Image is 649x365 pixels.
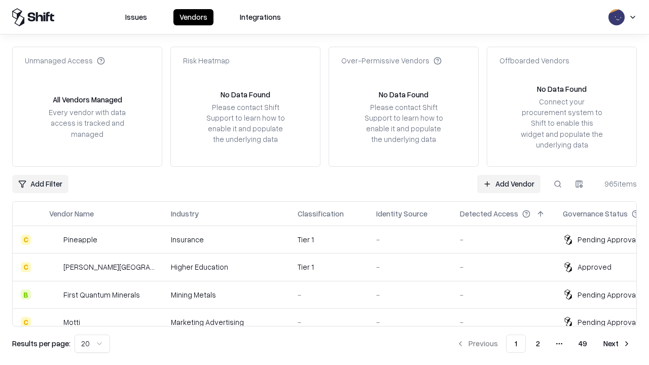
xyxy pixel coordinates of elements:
[563,208,628,219] div: Governance Status
[171,317,281,327] div: Marketing Advertising
[171,289,281,300] div: Mining Metals
[570,335,595,353] button: 49
[298,289,360,300] div: -
[298,262,360,272] div: Tier 1
[460,289,547,300] div: -
[376,317,444,327] div: -
[460,262,547,272] div: -
[362,102,446,145] div: Please contact Shift Support to learn how to enable it and populate the underlying data
[376,234,444,245] div: -
[578,234,637,245] div: Pending Approval
[12,338,70,349] p: Results per page:
[49,262,59,272] img: Reichman University
[376,262,444,272] div: -
[537,84,587,94] div: No Data Found
[376,208,427,219] div: Identity Source
[12,175,68,193] button: Add Filter
[596,178,637,189] div: 965 items
[63,317,80,327] div: Motti
[578,262,611,272] div: Approved
[528,335,548,353] button: 2
[578,289,637,300] div: Pending Approval
[520,96,604,150] div: Connect your procurement system to Shift to enable this widget and populate the underlying data
[221,89,270,100] div: No Data Found
[341,55,442,66] div: Over-Permissive Vendors
[379,89,428,100] div: No Data Found
[234,9,287,25] button: Integrations
[21,235,31,245] div: C
[25,55,105,66] div: Unmanaged Access
[171,234,281,245] div: Insurance
[203,102,287,145] div: Please contact Shift Support to learn how to enable it and populate the underlying data
[460,317,547,327] div: -
[53,94,122,105] div: All Vendors Managed
[298,317,360,327] div: -
[119,9,153,25] button: Issues
[21,317,31,327] div: C
[171,262,281,272] div: Higher Education
[49,235,59,245] img: Pineapple
[63,289,140,300] div: First Quantum Minerals
[460,208,518,219] div: Detected Access
[477,175,540,193] a: Add Vendor
[49,317,59,327] img: Motti
[45,107,129,139] div: Every vendor with data access is tracked and managed
[597,335,637,353] button: Next
[578,317,637,327] div: Pending Approval
[49,208,94,219] div: Vendor Name
[49,289,59,300] img: First Quantum Minerals
[21,262,31,272] div: C
[499,55,569,66] div: Offboarded Vendors
[173,9,213,25] button: Vendors
[450,335,637,353] nav: pagination
[460,234,547,245] div: -
[171,208,199,219] div: Industry
[63,262,155,272] div: [PERSON_NAME][GEOGRAPHIC_DATA]
[376,289,444,300] div: -
[21,289,31,300] div: B
[183,55,230,66] div: Risk Heatmap
[298,208,344,219] div: Classification
[298,234,360,245] div: Tier 1
[506,335,526,353] button: 1
[63,234,97,245] div: Pineapple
